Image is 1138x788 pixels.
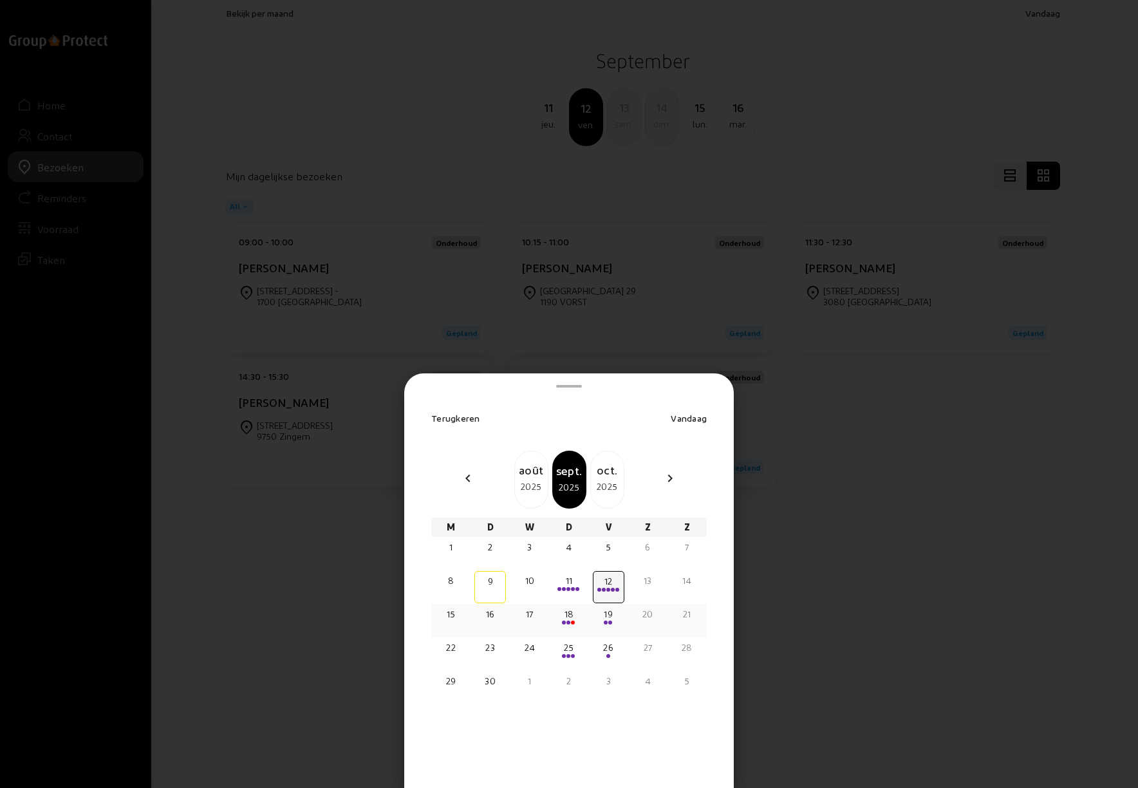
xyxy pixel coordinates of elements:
div: 3 [594,675,623,688]
div: 3 [515,541,544,554]
div: 24 [515,641,544,654]
div: oct. [591,461,624,479]
div: Z [628,518,667,537]
div: M [431,518,471,537]
div: D [471,518,510,537]
div: 18 [554,608,583,621]
div: 4 [633,675,662,688]
div: 2025 [515,479,548,494]
div: 8 [436,574,465,587]
div: 30 [476,675,505,688]
div: 2 [476,541,505,554]
div: 29 [436,675,465,688]
mat-icon: chevron_left [460,471,476,486]
div: V [589,518,628,537]
div: 2025 [554,480,585,495]
div: 10 [515,574,544,587]
div: 26 [594,641,623,654]
div: 15 [436,608,465,621]
mat-icon: chevron_right [662,471,678,486]
div: 13 [633,574,662,587]
div: 2 [554,675,583,688]
div: Z [667,518,707,537]
div: 14 [673,574,702,587]
div: août [515,461,548,479]
div: 12 [595,575,622,588]
div: 19 [594,608,623,621]
div: 6 [633,541,662,554]
div: 7 [673,541,702,554]
div: 27 [633,641,662,654]
div: 5 [594,541,623,554]
div: 11 [554,574,583,587]
div: 20 [633,608,662,621]
div: 16 [476,608,505,621]
div: 17 [515,608,544,621]
div: D [549,518,588,537]
div: sept. [554,462,585,480]
div: 4 [554,541,583,554]
div: 25 [554,641,583,654]
span: Vandaag [671,413,707,424]
div: W [510,518,549,537]
div: 1 [515,675,544,688]
div: 28 [673,641,702,654]
div: 1 [436,541,465,554]
span: Terugkeren [431,413,480,424]
div: 22 [436,641,465,654]
div: 23 [476,641,505,654]
div: 2025 [591,479,624,494]
div: 9 [476,575,504,588]
div: 21 [673,608,702,621]
div: 5 [673,675,702,688]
